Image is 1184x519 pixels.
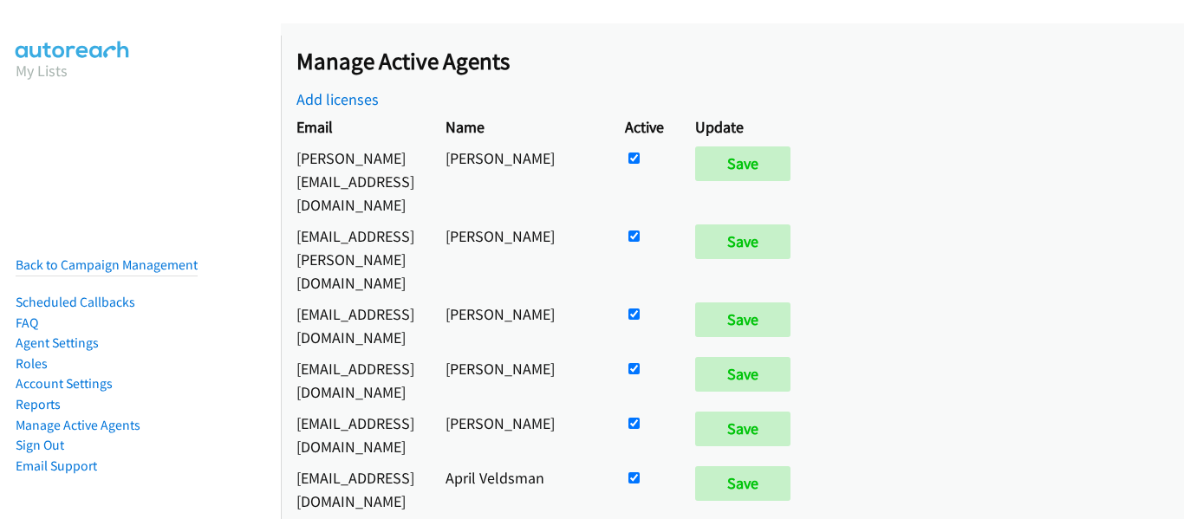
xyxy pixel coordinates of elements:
td: [PERSON_NAME][EMAIL_ADDRESS][DOMAIN_NAME] [281,142,430,220]
th: Update [680,111,814,142]
input: Save [695,357,790,392]
td: [PERSON_NAME] [430,220,609,298]
td: April Veldsman [430,462,609,516]
input: Save [695,466,790,501]
th: Name [430,111,609,142]
th: Active [609,111,680,142]
a: Reports [16,396,61,412]
td: [EMAIL_ADDRESS][PERSON_NAME][DOMAIN_NAME] [281,220,430,298]
input: Save [695,224,790,259]
input: Save [695,302,790,337]
td: [EMAIL_ADDRESS][DOMAIN_NAME] [281,462,430,516]
a: Scheduled Callbacks [16,294,135,310]
td: [EMAIL_ADDRESS][DOMAIN_NAME] [281,298,430,353]
a: Agent Settings [16,334,99,351]
input: Save [695,412,790,446]
a: My Lists [16,61,68,81]
a: Roles [16,355,48,372]
a: Add licenses [296,89,379,109]
td: [PERSON_NAME] [430,298,609,353]
a: Back to Campaign Management [16,256,198,273]
h2: Manage Active Agents [296,47,1184,76]
td: [PERSON_NAME] [430,353,609,407]
th: Email [281,111,430,142]
a: Manage Active Agents [16,417,140,433]
input: Save [695,146,790,181]
td: [EMAIL_ADDRESS][DOMAIN_NAME] [281,353,430,407]
a: FAQ [16,315,38,331]
a: Account Settings [16,375,113,392]
td: [PERSON_NAME] [430,407,609,462]
td: [PERSON_NAME] [430,142,609,220]
a: Sign Out [16,437,64,453]
td: [EMAIL_ADDRESS][DOMAIN_NAME] [281,407,430,462]
a: Email Support [16,457,97,474]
